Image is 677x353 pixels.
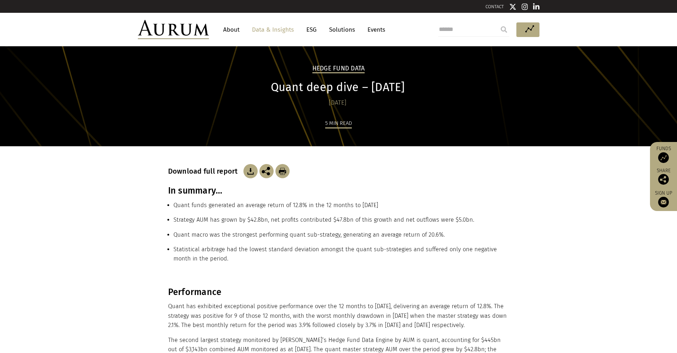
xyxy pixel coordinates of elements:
h2: Hedge Fund Data [312,65,365,73]
a: Funds [654,146,673,163]
div: [DATE] [168,98,507,108]
h3: In summary… [168,185,509,196]
a: ESG [303,23,320,36]
img: Aurum [138,20,209,39]
img: Download Article [275,164,290,178]
img: Instagram icon [522,3,528,10]
img: Share this post [658,174,669,185]
a: Data & Insights [248,23,297,36]
li: Strategy AUM has grown by $42.8bn, net profits contributed $47.8bn of this growth and net outflow... [173,215,509,230]
img: Sign up to our newsletter [658,197,669,207]
li: Statistical arbitrage had the lowest standard deviation amongst the quant sub-strategies and suff... [173,245,509,269]
img: Download Article [243,164,258,178]
div: 5 min read [325,119,352,128]
a: Solutions [326,23,359,36]
div: Share [654,168,673,185]
img: Share this post [259,164,274,178]
img: Linkedin icon [533,3,539,10]
a: Events [364,23,385,36]
h3: Performance [168,287,507,297]
li: Quant funds generated an average return of 12.8% in the 12 months to [DATE] [173,201,509,215]
a: Sign up [654,190,673,207]
a: CONTACT [485,4,504,9]
input: Submit [497,22,511,37]
h1: Quant deep dive – [DATE] [168,80,507,94]
p: Quant has exhibited exceptional positive performance over the 12 months to [DATE], delivering an ... [168,302,507,330]
li: Quant macro was the strongest performing quant sub-strategy, generating an average return of 20.6%. [173,230,509,245]
img: Access Funds [658,152,669,163]
img: Twitter icon [509,3,516,10]
h3: Download full report [168,167,242,175]
a: About [220,23,243,36]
